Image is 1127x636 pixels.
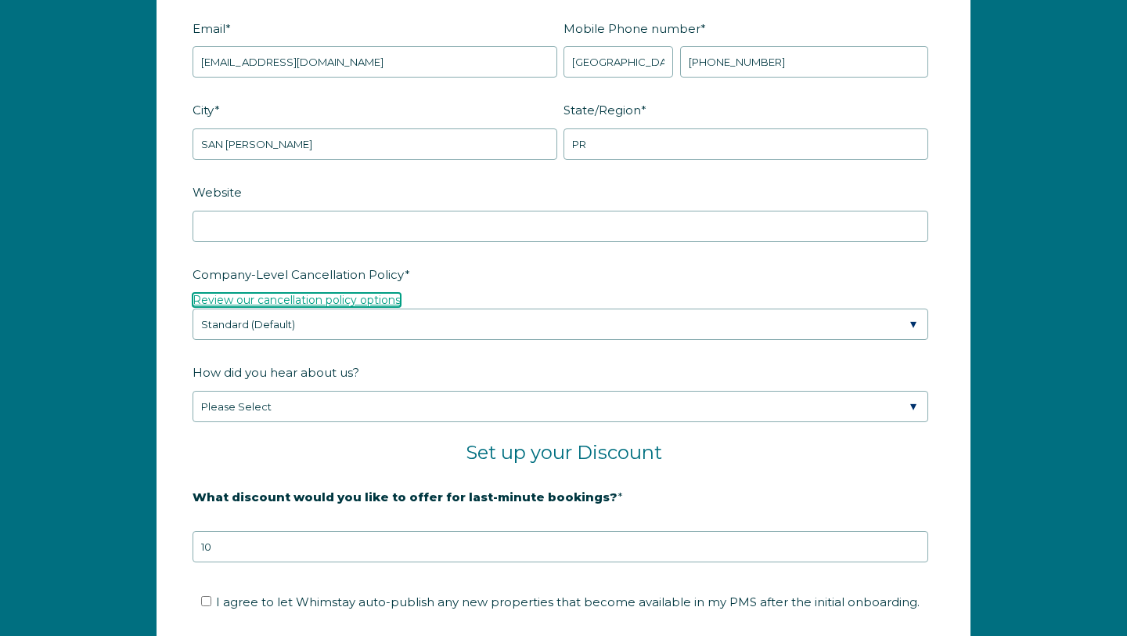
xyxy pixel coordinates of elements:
[466,441,662,464] span: Set up your Discount
[193,262,405,287] span: Company-Level Cancellation Policy
[216,594,920,609] span: I agree to let Whimstay auto-publish any new properties that become available in my PMS after the...
[193,515,437,529] strong: 20% is recommended, minimum of 10%
[563,16,700,41] span: Mobile Phone number
[193,180,242,204] span: Website
[193,293,401,307] a: Review our cancellation policy options
[193,490,618,504] strong: What discount would you like to offer for last-minute bookings?
[193,360,359,385] span: How did you hear about us?
[193,98,214,122] span: City
[201,596,211,606] input: I agree to let Whimstay auto-publish any new properties that become available in my PMS after the...
[193,16,225,41] span: Email
[563,98,641,122] span: State/Region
